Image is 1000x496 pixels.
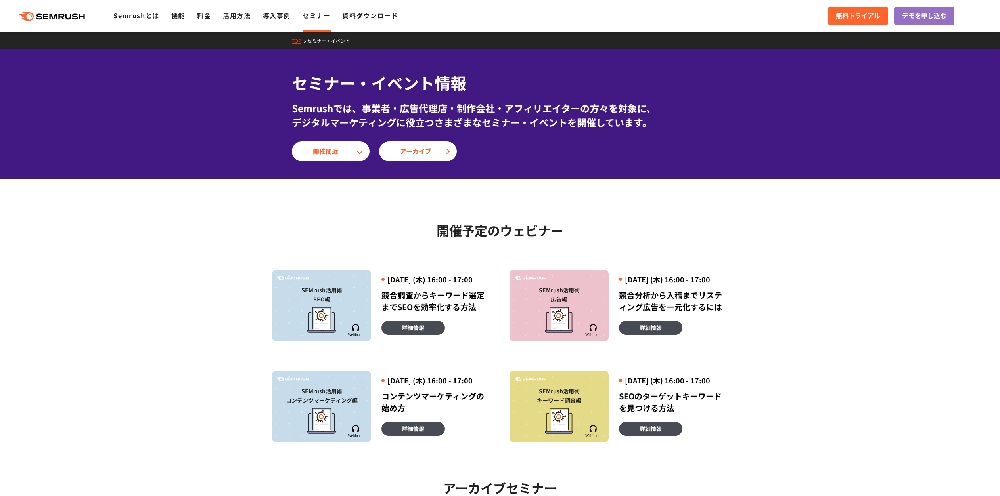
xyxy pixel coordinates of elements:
[894,7,954,25] a: デモを申し込む
[514,276,546,280] img: Semrush
[402,323,424,332] span: 詳細情報
[292,101,708,130] div: Semrushでは、事業者・広告代理店・制作会社・アフィリエイターの方々を対象に、 デジタルマーケティングに役立つさまざまなセミナー・イベントを開催しています。
[381,376,490,385] div: [DATE] (木) 16:00 - 17:00
[303,11,330,20] a: セミナー
[292,71,708,95] h1: セミナー・イベント情報
[113,11,159,20] a: Semrushとは
[347,324,364,336] img: Semrush
[619,275,728,284] div: [DATE] (木) 16:00 - 17:00
[277,377,309,382] img: Semrush
[640,323,662,332] span: 詳細情報
[619,321,682,335] a: 詳細情報
[342,11,398,20] a: 資料ダウンロード
[276,387,367,405] div: SEMrush活用術 コンテンツマーケティング編
[313,146,349,156] span: 開催間近
[171,11,185,20] a: 機能
[307,37,356,44] a: セミナー・イベント
[381,321,445,335] a: 詳細情報
[400,146,436,156] span: アーカイブ
[381,289,490,313] div: 競合調査からキーワード選定までSEOを効率化する方法
[272,220,728,240] h2: 開催予定のウェビナー
[379,141,457,161] a: アーカイブ
[619,390,728,414] div: SEOのターゲットキーワードを見つける方法
[619,376,728,385] div: [DATE] (木) 16:00 - 17:00
[381,390,490,414] div: コンテンツマーケティングの始め方
[223,11,251,20] a: 活用方法
[276,286,367,304] div: SEMrush活用術 SEO編
[197,11,211,20] a: 料金
[263,11,291,20] a: 導入事例
[292,37,307,44] a: TOP
[347,425,364,437] img: Semrush
[585,425,601,437] img: Semrush
[381,422,445,436] a: 詳細情報
[277,276,309,280] img: Semrush
[514,377,546,382] img: Semrush
[585,324,601,336] img: Semrush
[513,286,605,304] div: SEMrush活用術 広告編
[513,387,605,405] div: SEMrush活用術 キーワード調査編
[828,7,888,25] a: 無料トライアル
[381,275,490,284] div: [DATE] (木) 16:00 - 17:00
[640,424,662,433] span: 詳細情報
[619,289,728,313] div: 競合分析から入稿までリスティング広告を一元化するには
[292,141,370,161] a: 開催間近
[836,11,880,21] span: 無料トライアル
[902,11,946,21] span: デモを申し込む
[402,424,424,433] span: 詳細情報
[619,422,682,436] a: 詳細情報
